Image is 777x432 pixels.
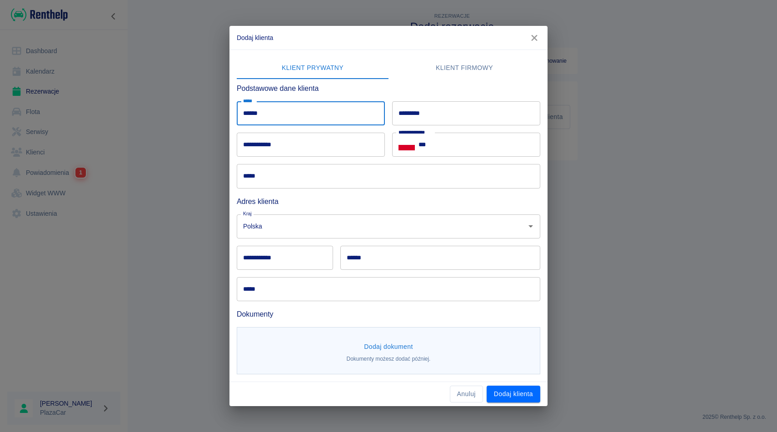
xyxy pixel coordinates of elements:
[360,338,417,355] button: Dodaj dokument
[237,83,540,94] h6: Podstawowe dane klienta
[243,210,252,217] label: Kraj
[487,386,540,402] button: Dodaj klienta
[524,220,537,233] button: Otwórz
[388,57,540,79] button: Klient firmowy
[237,308,540,320] h6: Dokumenty
[450,386,483,402] button: Anuluj
[237,57,540,79] div: lab API tabs example
[237,57,388,79] button: Klient prywatny
[237,196,540,207] h6: Adres klienta
[347,355,431,363] p: Dokumenty możesz dodać później.
[229,26,548,50] h2: Dodaj klienta
[398,138,415,152] button: Select country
